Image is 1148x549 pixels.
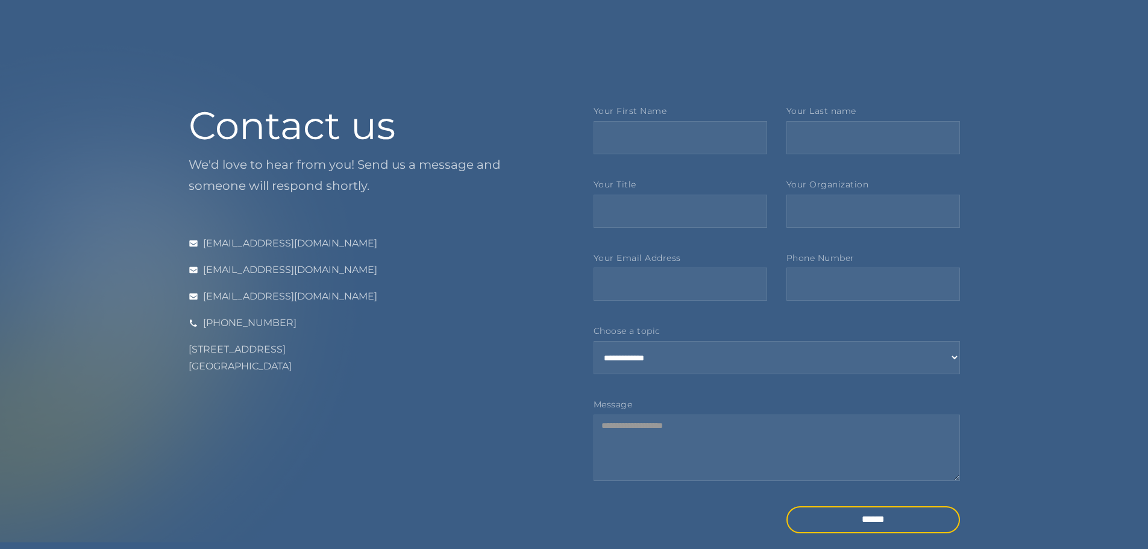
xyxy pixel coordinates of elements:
[189,106,555,145] h1: Contact us
[189,315,555,331] a: [PHONE_NUMBER]
[786,106,960,116] label: Your Last name
[786,253,960,263] label: Phone Number
[203,315,296,331] div: [PHONE_NUMBER]
[189,154,555,196] p: We'd love to hear from you! Send us a message and someone will respond shortly.
[189,262,555,278] a: [EMAIL_ADDRESS][DOMAIN_NAME]
[594,106,960,533] form: Contact Form
[594,180,767,190] label: Your Title
[594,326,960,336] label: Choose a topic
[203,262,377,278] div: [EMAIL_ADDRESS][DOMAIN_NAME]
[786,180,960,190] label: Your Organization
[203,235,377,252] div: [EMAIL_ADDRESS][DOMAIN_NAME]
[189,288,555,305] a: [EMAIL_ADDRESS][DOMAIN_NAME]
[594,400,960,410] label: Message
[189,235,555,252] a: [EMAIL_ADDRESS][DOMAIN_NAME]
[594,253,767,263] label: Your Email Address
[594,106,767,116] label: Your First Name
[203,288,377,305] div: [EMAIL_ADDRESS][DOMAIN_NAME]
[189,341,555,375] div: [STREET_ADDRESS] [GEOGRAPHIC_DATA]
